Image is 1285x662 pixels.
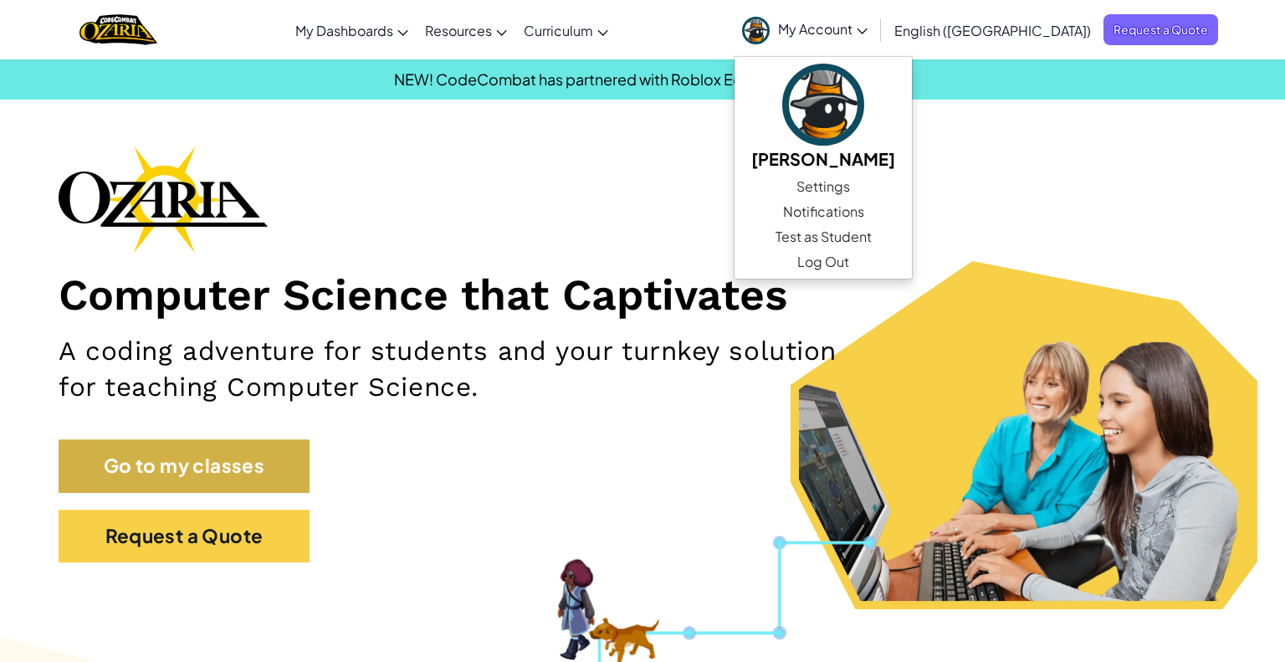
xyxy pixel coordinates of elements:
img: Ozaria branding logo [59,146,268,253]
a: English ([GEOGRAPHIC_DATA]) [886,8,1099,53]
a: My Account [734,3,876,56]
a: Log Out [735,249,912,275]
img: avatar [782,64,864,146]
span: My Account [778,20,868,38]
span: English ([GEOGRAPHIC_DATA]) [894,22,1091,39]
span: Resources [425,22,492,39]
a: Curriculum [515,8,617,53]
a: Go to my classes [59,439,310,493]
a: Resources [417,8,515,53]
a: My Dashboards [287,8,417,53]
a: [PERSON_NAME] [735,61,912,174]
a: Test as Student [735,224,912,249]
span: NEW! CodeCombat has partnered with Roblox Education! [394,69,801,89]
a: Ozaria by CodeCombat logo [79,13,157,47]
h5: [PERSON_NAME] [751,146,895,172]
a: Notifications [735,199,912,224]
span: My Dashboards [295,22,393,39]
span: Curriculum [524,22,593,39]
a: Request a Quote [1103,14,1218,45]
h2: A coding adventure for students and your turnkey solution for teaching Computer Science. [59,334,841,405]
img: Home [79,13,157,47]
h1: Computer Science that Captivates [59,269,1226,322]
img: avatar [742,17,770,44]
a: Request a Quote [59,510,310,563]
a: Settings [735,174,912,199]
span: Notifications [783,202,864,222]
